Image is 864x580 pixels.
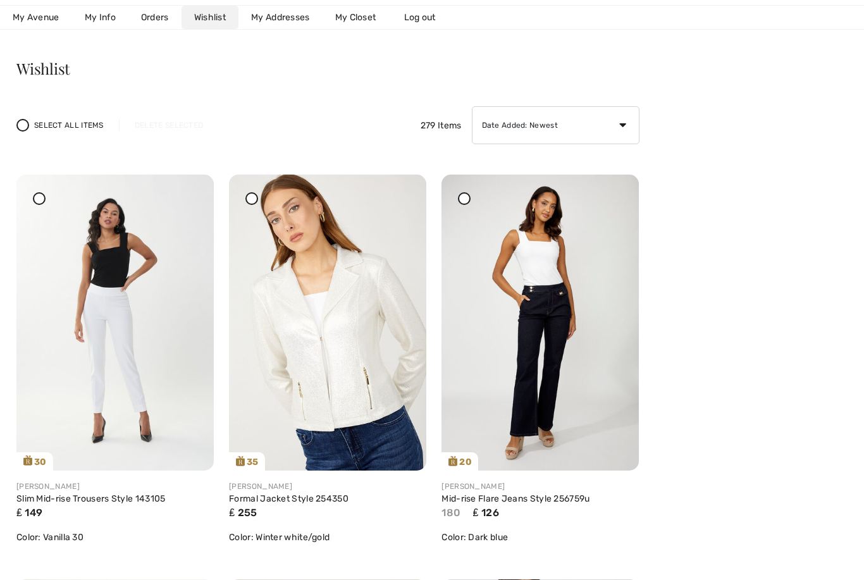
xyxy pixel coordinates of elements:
[441,175,639,471] a: 20
[441,175,639,471] img: frank-lyman-pants-dark-blue_256759_2_7156_search.jpg
[72,6,128,29] a: My Info
[441,493,589,504] a: Mid-rise Flare Jeans Style 256759u
[16,507,42,519] span: ₤ 149
[238,6,323,29] a: My Addresses
[441,481,639,492] div: [PERSON_NAME]
[229,507,257,519] span: ₤ 255
[16,531,214,544] div: Color: Vanilla 30
[473,507,499,519] span: ₤ 126
[229,175,426,471] img: frank-lyman-jackets-blazers-winter-white-gold_254350_2_0bc8_search.jpg
[16,175,214,471] a: 30
[34,120,104,131] span: Select All Items
[16,61,639,76] h3: Wishlist
[441,507,460,519] span: 180
[128,6,182,29] a: Orders
[182,6,238,29] a: Wishlist
[229,531,426,544] div: Color: Winter white/gold
[392,6,461,29] a: Log out
[441,531,639,544] div: Color: Dark blue
[323,6,389,29] a: My Closet
[16,493,166,504] a: Slim Mid-rise Trousers Style 143105
[16,175,214,471] img: joseph-ribkoff-pants-vanilla-30_143105b5_6517_search.jpg
[229,493,349,504] a: Formal Jacket Style 254350
[229,481,426,492] div: [PERSON_NAME]
[119,120,219,131] div: Delete Selected
[229,175,426,471] a: 35
[13,11,59,24] span: My Avenue
[421,119,462,132] span: 279 Items
[16,481,214,492] div: [PERSON_NAME]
